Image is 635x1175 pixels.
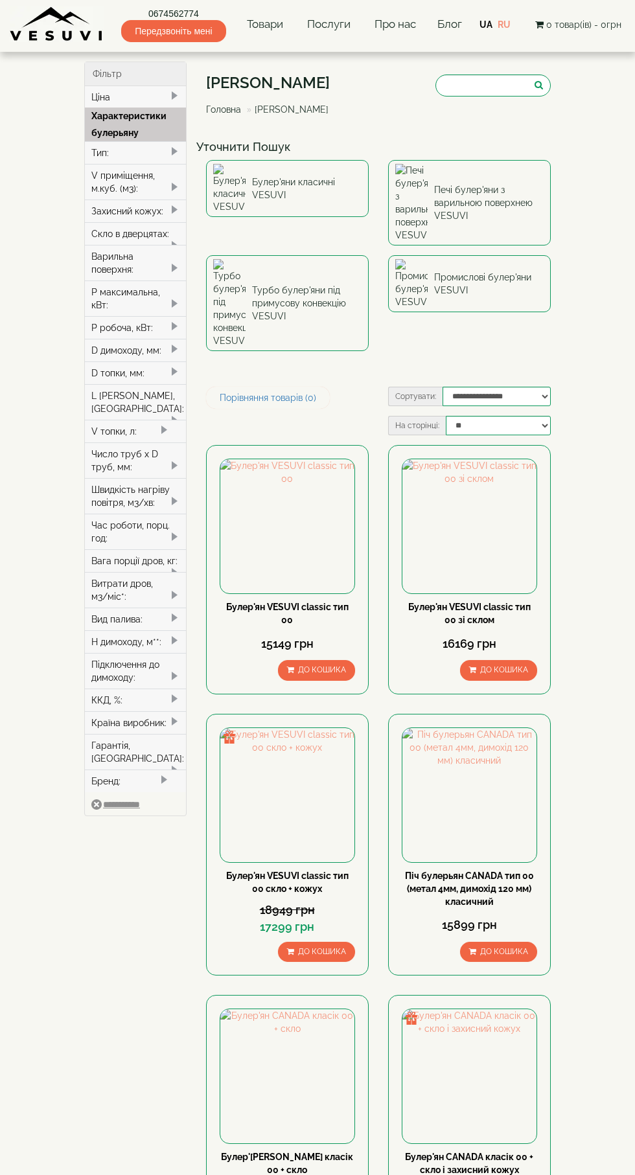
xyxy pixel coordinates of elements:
[402,635,537,652] div: 16169 грн
[206,74,338,91] h1: [PERSON_NAME]
[480,947,528,956] span: До кошика
[10,6,104,42] img: Завод VESUVI
[479,19,492,30] a: UA
[226,602,349,625] a: Булер'ян VESUVI classic тип 00
[85,549,186,572] div: Вага порції дров, кг:
[480,665,528,674] span: До кошика
[220,635,355,652] div: 15149 грн
[388,416,446,435] label: На сторінці:
[405,871,534,907] a: Піч булерьян CANADA тип 00 (метал 4мм, димохід 120 мм) класичний
[531,17,625,32] button: 0 товар(ів) - 0грн
[402,917,537,933] div: 15899 грн
[85,108,186,141] div: Характеристики булерьяну
[206,255,369,351] a: Турбо булер'яни під примусову конвекцію VESUVI Турбо булер'яни під примусову конвекцію VESUVI
[85,514,186,549] div: Час роботи, порц. год:
[298,947,346,956] span: До кошика
[85,200,186,222] div: Захисний кожух:
[85,689,186,711] div: ККД, %:
[213,259,246,347] img: Турбо булер'яни під примусову конвекцію VESUVI
[371,10,419,40] a: Про нас
[220,459,354,593] img: Булер'ян VESUVI classic тип 00
[460,660,537,680] button: До кошика
[85,608,186,630] div: Вид палива:
[85,164,186,200] div: V приміщення, м.куб. (м3):
[226,871,349,894] a: Булер'ян VESUVI classic тип 00 скло + кожух
[196,141,561,154] h4: Уточнити Пошук
[85,339,186,361] div: D димоходу, мм:
[85,384,186,420] div: L [PERSON_NAME], [GEOGRAPHIC_DATA]:
[405,1012,418,1025] img: gift
[388,255,551,312] a: Промислові булер'яни VESUVI Промислові булер'яни VESUVI
[85,62,186,86] div: Фільтр
[85,478,186,514] div: Швидкість нагріву повітря, м3/хв:
[402,1009,537,1143] img: Булер'ян CANADA класік 00 + скло і захисний кожух
[244,103,329,116] li: [PERSON_NAME]
[220,728,354,862] img: Булер'ян VESUVI classic тип 00 скло + кожух
[206,104,241,115] a: Головна
[460,942,537,962] button: До кошика
[220,1009,354,1143] img: Булер'ян CANADA класік 00 + скло
[220,918,355,935] div: 17299 грн
[498,19,511,30] a: RU
[220,902,355,918] div: 18949 грн
[206,387,330,409] a: Порівняння товарів (0)
[85,770,186,792] div: Бренд:
[221,1152,353,1175] a: Булер'[PERSON_NAME] класік 00 + скло
[85,630,186,653] div: H димоходу, м**:
[278,660,355,680] button: До кошика
[85,86,186,108] div: Ціна
[388,387,443,406] label: Сортувати:
[437,17,462,30] a: Блог
[298,665,346,674] span: До кошика
[223,731,236,744] img: gift
[388,160,551,245] a: Печі булер'яни з варильною поверхнею VESUVI Печі булер'яни з варильною поверхнею VESUVI
[85,316,186,339] div: P робоча, кВт:
[395,164,428,242] img: Печі булер'яни з варильною поверхнею VESUVI
[85,361,186,384] div: D топки, мм:
[85,442,186,478] div: Число труб x D труб, мм:
[85,141,186,164] div: Тип:
[85,245,186,280] div: Варильна поверхня:
[405,1152,533,1175] a: Булер'ян CANADA класік 00 + скло і захисний кожух
[85,280,186,316] div: P максимальна, кВт:
[121,7,225,20] a: 0674562774
[85,734,186,770] div: Гарантія, [GEOGRAPHIC_DATA]:
[304,10,354,40] a: Послуги
[85,222,186,245] div: Скло в дверцятах:
[395,259,428,308] img: Промислові булер'яни VESUVI
[121,20,225,42] span: Передзвоніть мені
[85,711,186,734] div: Країна виробник:
[85,572,186,608] div: Витрати дров, м3/міс*:
[85,653,186,689] div: Підключення до димоходу:
[402,459,537,593] img: Булер'ян VESUVI classic тип 00 зі склом
[278,942,355,962] button: До кошика
[408,602,531,625] a: Булер'ян VESUVI classic тип 00 зі склом
[244,10,286,40] a: Товари
[206,160,369,217] a: Булер'яни класичні VESUVI Булер'яни класичні VESUVI
[213,164,246,213] img: Булер'яни класичні VESUVI
[402,728,537,862] img: Піч булерьян CANADA тип 00 (метал 4мм, димохід 120 мм) класичний
[85,420,186,442] div: V топки, л:
[546,19,621,30] span: 0 товар(ів) - 0грн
